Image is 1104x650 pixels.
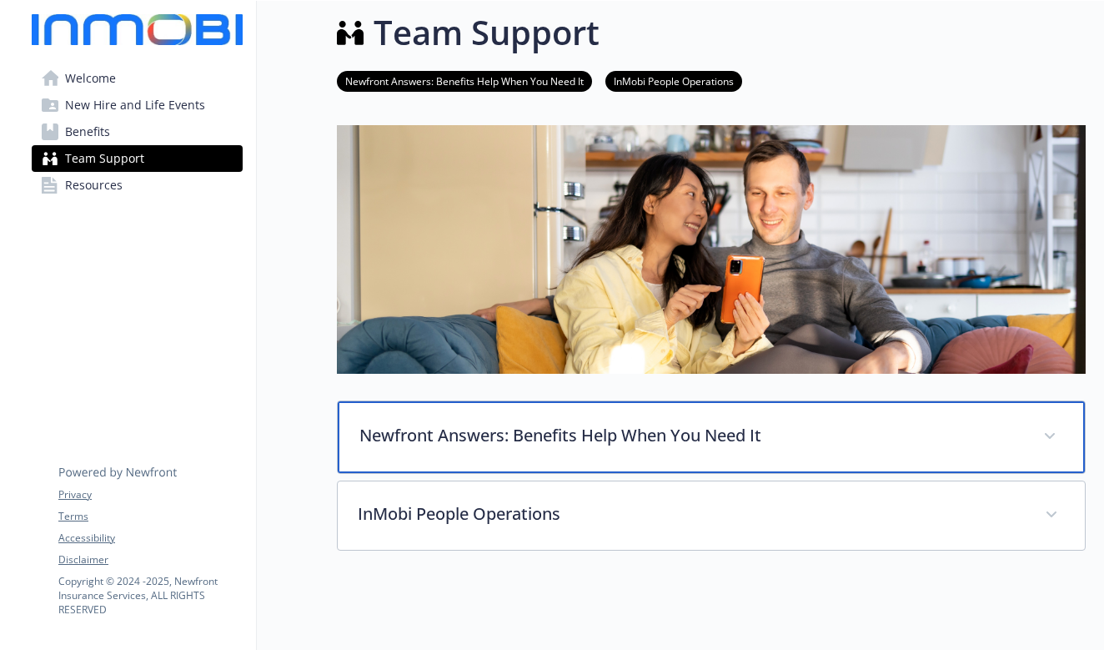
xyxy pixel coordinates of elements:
[58,531,242,546] a: Accessibility
[58,552,242,567] a: Disclaimer
[58,574,242,617] p: Copyright © 2024 - 2025 , Newfront Insurance Services, ALL RIGHTS RESERVED
[32,92,243,118] a: New Hire and Life Events
[374,8,600,58] h1: Team Support
[32,172,243,199] a: Resources
[338,481,1085,550] div: InMobi People Operations
[65,145,144,172] span: Team Support
[65,92,205,118] span: New Hire and Life Events
[65,118,110,145] span: Benefits
[605,73,742,88] a: InMobi People Operations
[358,501,1025,527] p: InMobi People Operations
[65,172,123,199] span: Resources
[65,65,116,92] span: Welcome
[337,125,1086,374] img: team support page banner
[32,118,243,145] a: Benefits
[32,65,243,92] a: Welcome
[32,145,243,172] a: Team Support
[58,509,242,524] a: Terms
[337,73,592,88] a: Newfront Answers: Benefits Help When You Need It
[338,401,1085,473] div: Newfront Answers: Benefits Help When You Need It
[58,487,242,502] a: Privacy
[359,423,1023,448] p: Newfront Answers: Benefits Help When You Need It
